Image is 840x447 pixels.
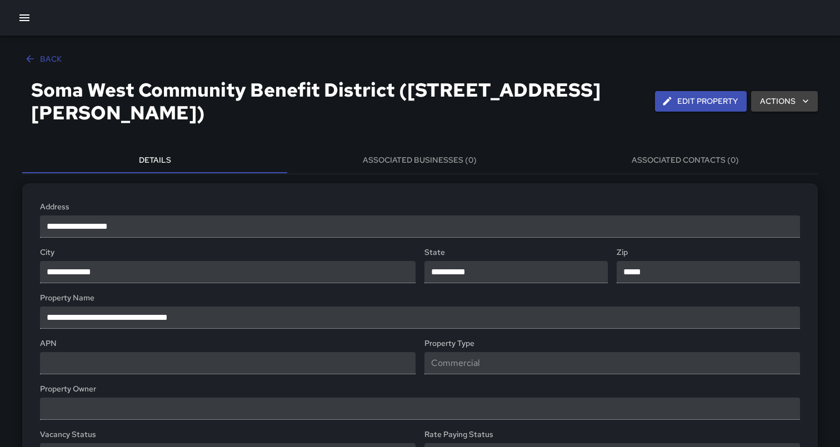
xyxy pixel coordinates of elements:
[751,91,818,112] button: Actions
[40,247,416,259] h6: City
[617,247,800,259] h6: Zip
[40,292,800,304] h6: Property Name
[655,91,747,112] button: Edit Property
[22,147,287,173] button: Details
[40,201,800,213] h6: Address
[424,247,608,259] h6: State
[40,429,416,441] h6: Vacancy Status
[40,338,416,350] h6: APN
[553,147,818,173] button: Associated Contacts (0)
[424,429,800,441] h6: Rate Paying Status
[424,338,800,350] h6: Property Type
[22,49,66,69] button: Back
[40,383,800,395] h6: Property Owner
[31,78,646,125] h4: Soma West Community Benefit District ([STREET_ADDRESS][PERSON_NAME])
[287,147,552,173] button: Associated Businesses (0)
[424,352,800,374] div: Commercial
